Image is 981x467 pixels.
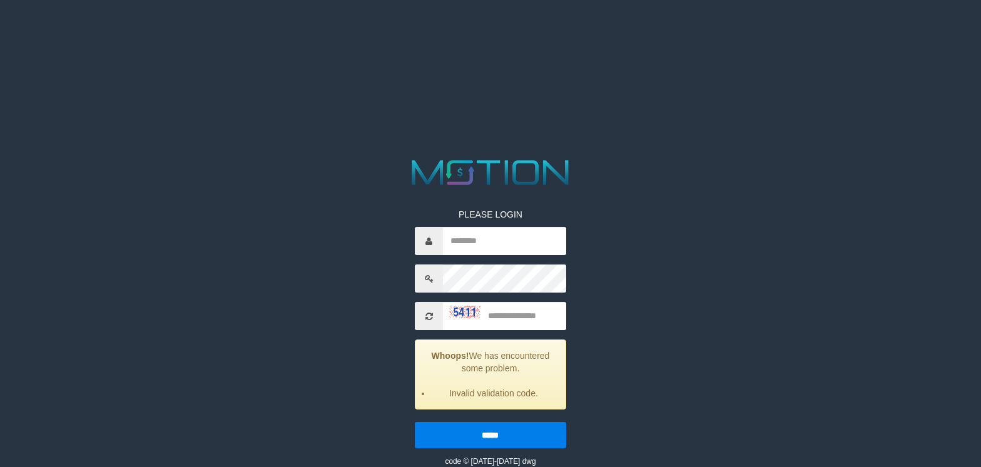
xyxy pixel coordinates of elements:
[405,156,576,189] img: MOTION_logo.png
[432,351,469,361] strong: Whoops!
[415,208,566,221] p: PLEASE LOGIN
[449,306,480,318] img: captcha
[431,387,556,399] li: Invalid validation code.
[445,457,536,466] small: code © [DATE]-[DATE] dwg
[415,339,566,409] div: We has encountered some problem.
